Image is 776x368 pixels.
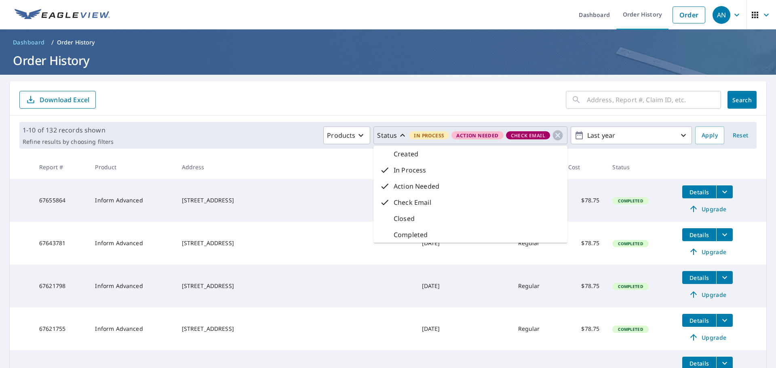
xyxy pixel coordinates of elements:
[89,155,175,179] th: Product
[716,228,733,241] button: filesDropdownBtn-67643781
[587,88,721,111] input: Address, Report #, Claim ID, etc.
[415,222,460,265] td: [DATE]
[562,307,606,350] td: $78.75
[89,222,175,265] td: Inform Advanced
[33,265,89,307] td: 67621798
[506,131,550,140] span: Check Email
[695,126,724,144] button: Apply
[687,274,711,282] span: Details
[10,36,48,49] a: Dashboard
[182,282,409,290] div: [STREET_ADDRESS]
[731,130,750,141] span: Reset
[682,228,716,241] button: detailsBtn-67643781
[89,307,175,350] td: Inform Advanced
[606,155,676,179] th: Status
[687,231,711,239] span: Details
[584,128,679,143] p: Last year
[682,314,716,327] button: detailsBtn-67621755
[10,36,766,49] nav: breadcrumb
[182,239,409,247] div: [STREET_ADDRESS]
[512,222,562,265] td: Regular
[182,196,409,204] div: [STREET_ADDRESS]
[613,326,647,332] span: Completed
[33,307,89,350] td: 67621755
[394,198,431,207] p: Check Email
[727,126,753,144] button: Reset
[394,181,439,191] p: Action Needed
[373,146,567,162] div: Created
[415,307,460,350] td: [DATE]
[23,125,114,135] p: 1-10 of 132 records shown
[40,95,89,104] p: Download Excel
[409,131,449,140] span: In Process
[394,165,426,175] p: In Process
[687,290,728,299] span: Upgrade
[33,222,89,265] td: 67643781
[377,130,397,140] p: Status
[571,126,692,144] button: Last year
[89,179,175,222] td: Inform Advanced
[15,9,110,21] img: EV Logo
[727,91,757,109] button: Search
[562,155,606,179] th: Cost
[682,185,716,198] button: detailsBtn-67655864
[415,265,460,307] td: [DATE]
[687,317,711,324] span: Details
[394,230,428,240] p: Completed
[716,185,733,198] button: filesDropdownBtn-67655864
[51,38,54,47] li: /
[373,194,567,210] div: Check Email
[682,202,733,215] a: Upgrade
[702,130,718,141] span: Apply
[682,331,733,344] a: Upgrade
[394,214,415,223] p: Closed
[373,162,567,178] div: In Process
[734,96,750,104] span: Search
[182,325,409,333] div: [STREET_ADDRESS]
[716,314,733,327] button: filesDropdownBtn-67621755
[613,198,647,204] span: Completed
[713,6,730,24] div: AN
[687,247,728,257] span: Upgrade
[687,360,711,367] span: Details
[512,307,562,350] td: Regular
[327,130,355,140] p: Products
[682,271,716,284] button: detailsBtn-67621798
[19,91,96,109] button: Download Excel
[13,38,45,46] span: Dashboard
[613,241,647,246] span: Completed
[175,155,415,179] th: Address
[562,179,606,222] td: $78.75
[323,126,370,144] button: Products
[373,210,567,227] div: Closed
[512,265,562,307] td: Regular
[562,222,606,265] td: $78.75
[687,188,711,196] span: Details
[10,52,766,69] h1: Order History
[716,271,733,284] button: filesDropdownBtn-67621798
[23,138,114,145] p: Refine results by choosing filters
[687,204,728,214] span: Upgrade
[687,332,728,342] span: Upgrade
[33,155,89,179] th: Report #
[33,179,89,222] td: 67655864
[682,245,733,258] a: Upgrade
[673,6,705,23] a: Order
[451,131,503,140] span: Action Needed
[562,265,606,307] td: $78.75
[89,265,175,307] td: Inform Advanced
[613,284,647,289] span: Completed
[57,38,95,46] p: Order History
[373,227,567,243] div: Completed
[394,149,418,159] p: Created
[373,178,567,194] div: Action Needed
[682,288,733,301] a: Upgrade
[373,126,567,144] button: StatusIn ProcessAction NeededCheck Email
